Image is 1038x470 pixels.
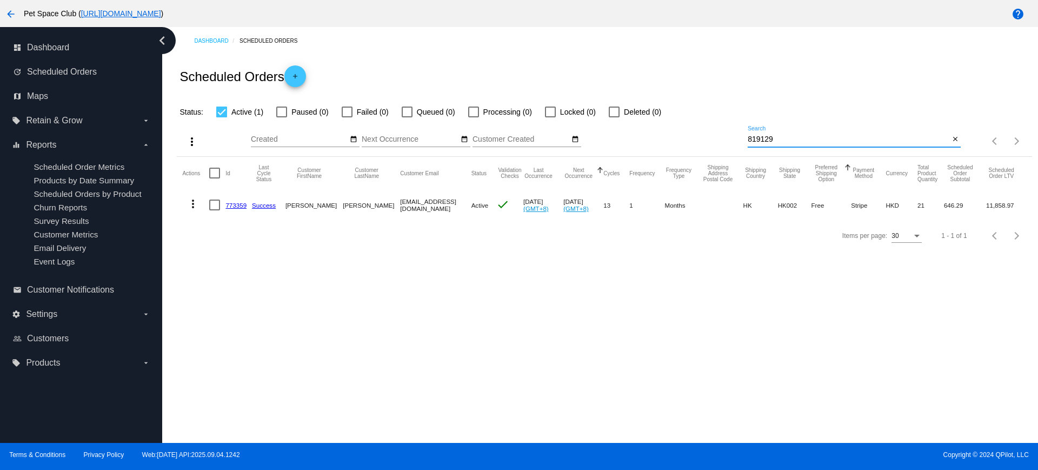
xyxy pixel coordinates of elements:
i: people_outline [13,334,22,343]
button: Previous page [984,130,1006,152]
a: Scheduled Orders by Product [34,189,141,198]
mat-icon: arrow_back [4,8,17,21]
a: Survey Results [34,216,89,226]
mat-select: Items per page: [891,233,922,240]
span: Failed (0) [357,105,389,118]
mat-cell: [PERSON_NAME] [285,189,343,221]
i: map [13,92,22,101]
i: arrow_drop_down [142,310,150,319]
span: Active (1) [231,105,263,118]
button: Change sorting for FrequencyType [665,167,693,179]
button: Next page [1006,130,1028,152]
a: Event Logs [34,257,75,266]
input: Customer Created [473,135,570,144]
a: update Scheduled Orders [13,63,150,81]
mat-cell: [PERSON_NAME] [343,189,400,221]
i: dashboard [13,43,22,52]
span: Pet Space Club ( ) [24,9,163,18]
button: Change sorting for Cycles [603,170,620,176]
input: Next Occurrence [362,135,459,144]
mat-icon: more_vert [187,197,199,210]
button: Change sorting for Subtotal [944,164,976,182]
i: arrow_drop_down [142,141,150,149]
mat-cell: Free [811,189,851,221]
a: Churn Reports [34,203,87,212]
mat-cell: [DATE] [563,189,603,221]
a: (GMT+8) [563,205,589,212]
a: people_outline Customers [13,330,150,347]
i: settings [12,310,21,319]
span: Queued (0) [417,105,455,118]
i: chevron_left [154,32,171,49]
button: Change sorting for Frequency [629,170,655,176]
mat-cell: [DATE] [523,189,563,221]
a: Success [252,202,276,209]
mat-icon: date_range [461,135,468,144]
mat-cell: Months [665,189,703,221]
i: local_offer [12,116,21,125]
mat-cell: 13 [603,189,629,221]
mat-icon: help [1012,8,1024,21]
span: Status: [179,108,203,116]
a: 773359 [225,202,247,209]
mat-icon: check [496,198,509,211]
button: Change sorting for LastProcessingCycleId [252,164,276,182]
span: Products [26,358,60,368]
span: Customers [27,334,69,343]
span: Processing (0) [483,105,532,118]
mat-cell: HK [743,189,778,221]
a: email Customer Notifications [13,281,150,299]
button: Change sorting for CurrencyIso [886,170,908,176]
mat-icon: close [951,135,959,144]
span: 30 [891,232,899,240]
button: Change sorting for CustomerEmail [400,170,438,176]
span: Scheduled Order Metrics [34,162,124,171]
mat-icon: add [289,72,302,85]
a: (GMT+8) [523,205,549,212]
span: Retain & Grow [26,116,82,125]
span: Locked (0) [560,105,596,118]
a: Web:[DATE] API:2025.09.04.1242 [142,451,240,459]
span: Products by Date Summary [34,176,134,185]
mat-cell: 11,858.97 [986,189,1026,221]
mat-header-cell: Total Product Quantity [917,157,944,189]
mat-icon: date_range [350,135,357,144]
button: Change sorting for NextOccurrenceUtc [563,167,594,179]
button: Change sorting for CustomerLastName [343,167,390,179]
i: arrow_drop_down [142,116,150,125]
mat-cell: HKD [886,189,917,221]
button: Change sorting for CustomerFirstName [285,167,333,179]
span: Customer Notifications [27,285,114,295]
mat-cell: 21 [917,189,944,221]
input: Search [748,135,949,144]
mat-cell: HK002 [778,189,811,221]
a: Customer Metrics [34,230,98,239]
a: Terms & Conditions [9,451,65,459]
button: Change sorting for ShippingPostcode [702,164,733,182]
input: Created [251,135,348,144]
span: Settings [26,309,57,319]
div: 1 - 1 of 1 [941,232,967,240]
mat-cell: Stripe [851,189,886,221]
a: Scheduled Orders [239,32,307,49]
button: Clear [949,134,961,145]
i: update [13,68,22,76]
span: Active [471,202,489,209]
i: arrow_drop_down [142,359,150,367]
span: Deleted (0) [624,105,661,118]
i: email [13,286,22,294]
h2: Scheduled Orders [179,65,305,87]
a: Dashboard [194,32,239,49]
a: Email Delivery [34,243,86,253]
mat-cell: 1 [629,189,664,221]
mat-icon: more_vert [185,135,198,148]
a: dashboard Dashboard [13,39,150,56]
i: local_offer [12,359,21,367]
button: Change sorting for PaymentMethod.Type [851,167,876,179]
